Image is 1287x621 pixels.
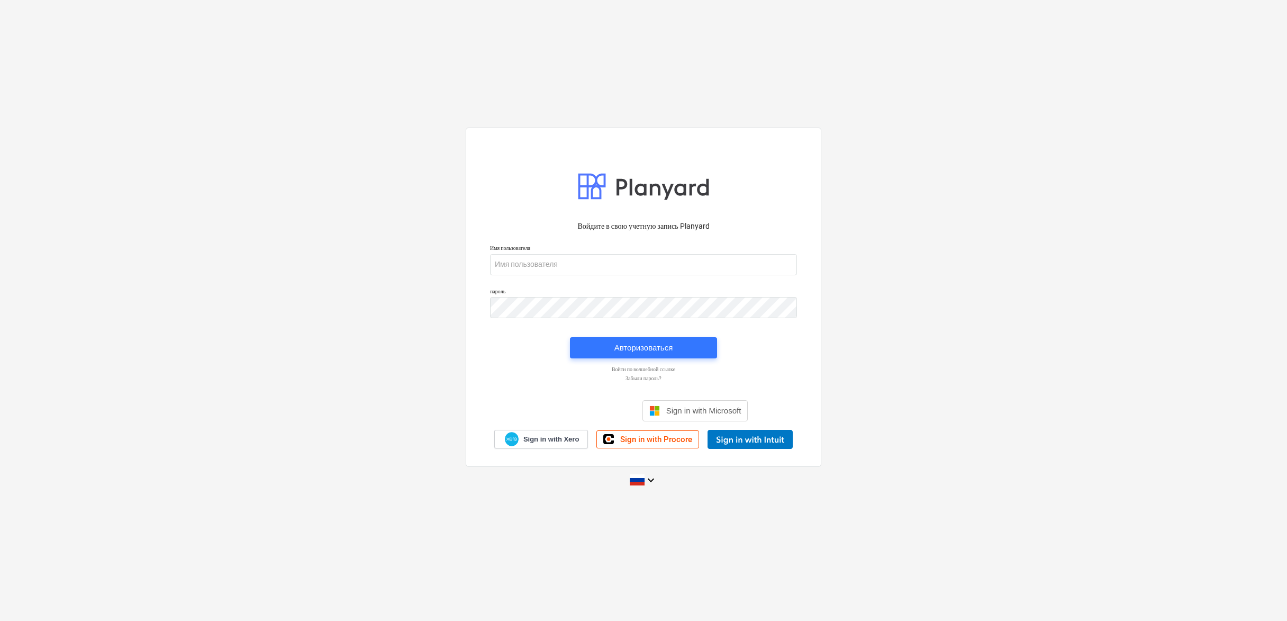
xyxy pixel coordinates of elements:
[596,430,699,448] a: Sign in with Procore
[666,406,741,415] span: Sign in with Microsoft
[534,399,639,422] iframe: Кнопка "Увійти через Google"
[485,375,802,382] a: Забыли пароль?
[490,245,797,254] p: Имя пользователя
[523,435,579,444] span: Sign in with Xero
[539,399,634,422] div: Увійти через Google (відкриється в новій вкладці)
[490,221,797,232] p: Войдите в свою учетную запись Planyard
[485,366,802,373] a: Войти по волшебной ссылке
[620,435,692,444] span: Sign in with Procore
[649,406,660,416] img: Microsoft logo
[614,341,673,355] div: Авторизоваться
[645,474,657,487] i: keyboard_arrow_down
[494,430,588,448] a: Sign in with Xero
[505,432,519,446] img: Xero logo
[490,288,797,297] p: пароль
[570,337,717,358] button: Авторизоваться
[490,254,797,275] input: Имя пользователя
